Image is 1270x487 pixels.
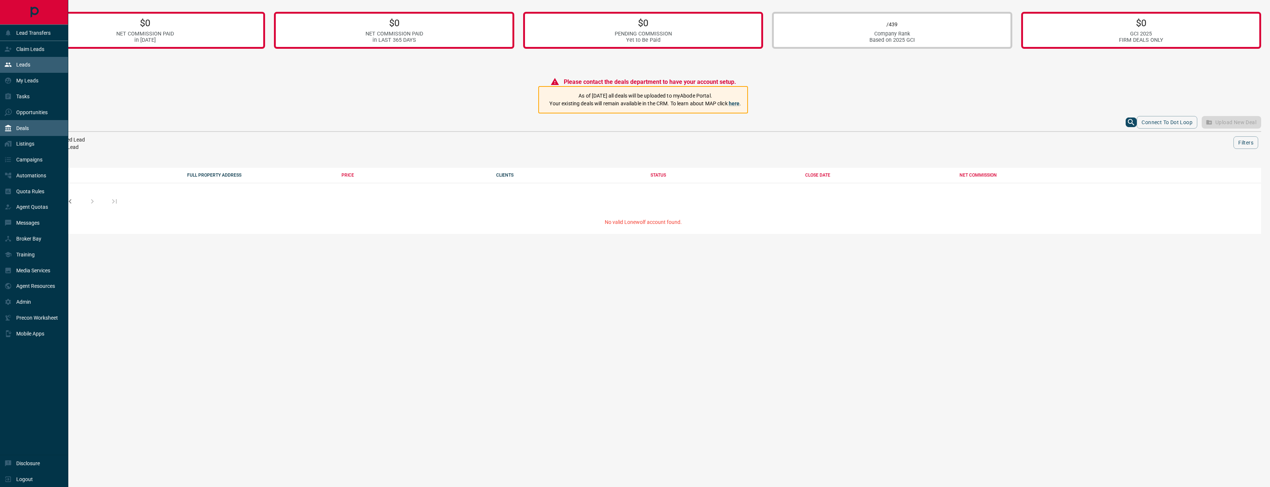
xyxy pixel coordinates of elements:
div: Company Rank [869,31,915,37]
div: NET COMMISSION [960,173,1107,178]
div: STATUS [651,173,798,178]
div: PRICE [341,173,489,178]
div: NET COMMISSION PAID [365,31,423,37]
p: $0 [116,17,174,28]
div: GCI 2025 [1119,31,1163,37]
div: FULL PROPERTY ADDRESS [187,173,334,178]
div: in LAST 365 DAYS [365,37,423,43]
div: NET COMMISSION PAID [116,31,174,37]
div: in [DATE] [116,37,174,43]
button: Connect to Dot Loop [1137,116,1197,129]
p: As of [DATE] all deals will be uploaded to myAbode Portal. [549,92,741,100]
div: PENDING COMMISSION [615,31,672,37]
div: CLIENTS [496,173,643,178]
div: Yet to Be Paid [615,37,672,43]
div: DEAL TYPE [32,173,180,178]
a: here [729,101,740,106]
p: $0 [615,17,672,28]
p: $0 [365,17,423,28]
div: CLOSE DATE [805,173,952,178]
p: $0 [1119,17,1163,28]
p: Your existing deals will remain available in the CRM. To learn about MAP click . [549,100,741,108]
div: No valid Lonewolf account found. [25,219,1261,234]
span: /439 [886,21,897,28]
div: Based on 2025 GCI [869,37,915,43]
button: Filters [1233,136,1258,149]
div: Please contact the deals department to have your account setup. [550,77,736,86]
div: FIRM DEALS ONLY [1119,37,1163,43]
button: search button [1126,118,1137,127]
